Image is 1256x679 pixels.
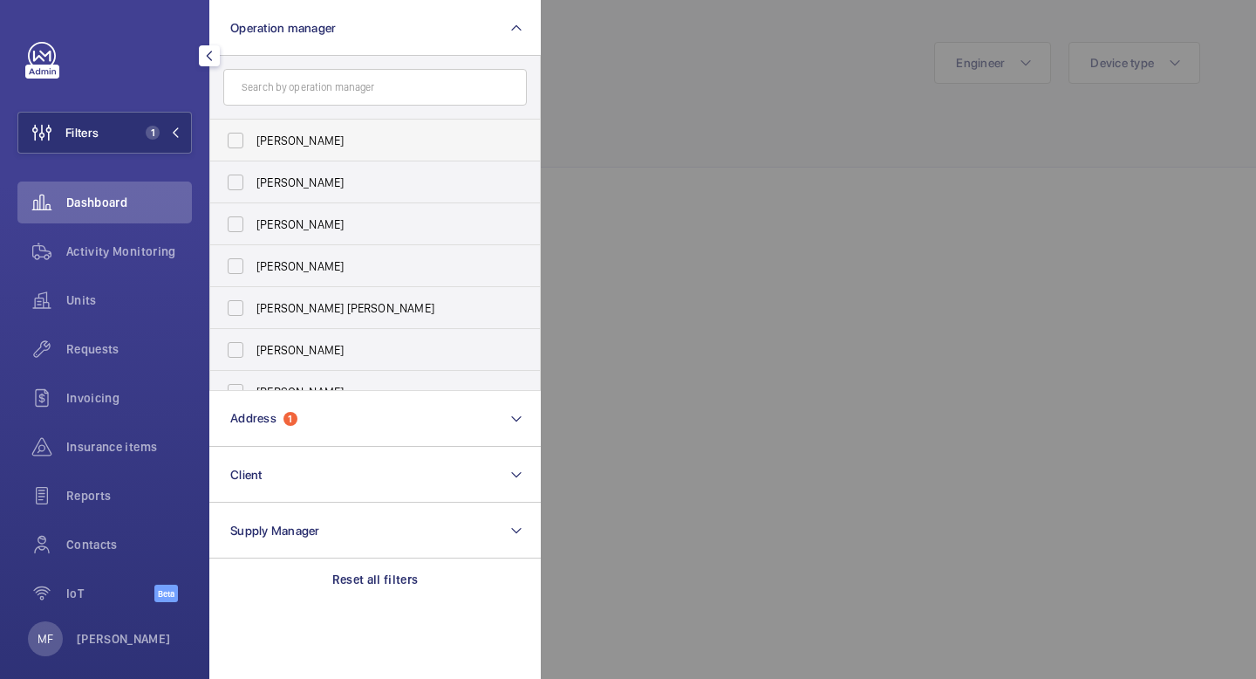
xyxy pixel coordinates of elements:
span: IoT [66,585,154,602]
span: Beta [154,585,178,602]
span: 1 [146,126,160,140]
span: Invoicing [66,389,192,407]
span: Filters [65,124,99,141]
span: Insurance items [66,438,192,456]
span: Contacts [66,536,192,553]
span: Units [66,291,192,309]
p: [PERSON_NAME] [77,630,171,648]
span: Reports [66,487,192,504]
span: Dashboard [66,194,192,211]
p: MF [38,630,53,648]
span: Activity Monitoring [66,243,192,260]
button: Filters1 [17,112,192,154]
span: Requests [66,340,192,358]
